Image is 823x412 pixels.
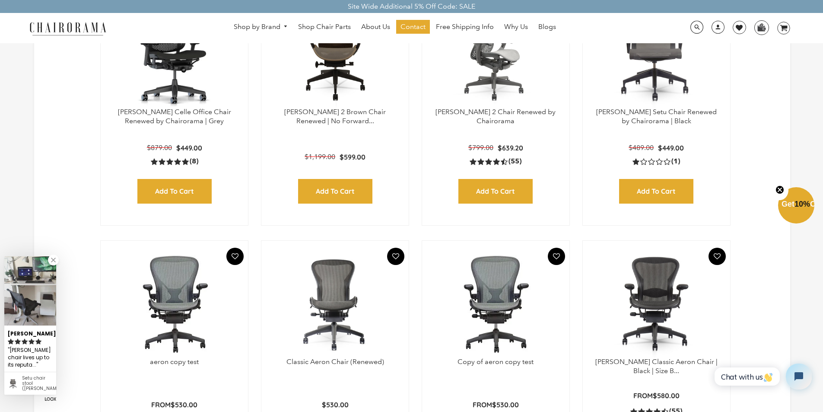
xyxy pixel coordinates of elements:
iframe: Tidio Chat [708,356,819,397]
a: Classic Aeron Chair | Carbon | Size B (Renewed) - chairorama Classic Aeron Chair | Carbon | Size ... [431,249,561,358]
span: (55) [508,157,521,166]
svg: rating icon full [29,339,35,345]
a: [PERSON_NAME] Celle Office Chair Renewed by Chairorama | Grey [118,108,231,125]
div: Herman Miller chair lives up to its reputation for excellence.... [8,346,53,370]
p: From [473,400,519,409]
span: (1) [671,157,680,166]
img: Classic Aeron Chair (Renewed) - chairorama [270,249,400,358]
span: $530.00 [322,400,349,409]
svg: rating icon full [15,339,21,345]
p: From [151,400,197,409]
button: Add To Wishlist [548,248,565,265]
nav: DesktopNavigation [148,20,642,36]
span: $530.00 [171,400,197,409]
span: $580.00 [653,391,680,400]
a: Copy of aeron copy test [458,358,534,366]
span: Blogs [538,22,556,32]
span: $1,199.00 [305,153,335,161]
span: Why Us [504,22,528,32]
img: Nabeela P. review of Setu chair stool (Renewed) | Alpine [4,256,56,326]
a: About Us [357,20,394,34]
span: (8) [190,157,198,166]
span: 10% [794,200,810,208]
span: $639.20 [498,144,523,152]
span: Get Off [782,200,821,208]
span: $799.00 [468,144,493,152]
a: Classic Aeron Chair (Renewed) - chairorama Classic Aeron Chair (Renewed) - chairorama [270,249,400,358]
a: Contact [396,20,430,34]
input: Add to Cart [298,179,372,204]
span: $599.00 [340,153,365,161]
a: Herman Miller Classic Aeron Chair | Black | Size B (Renewed) - chairorama Herman Miller Classic A... [591,249,721,358]
button: Add To Wishlist [226,248,244,265]
span: Shop Chair Parts [298,22,351,32]
a: 4.5 rating (55 votes) [470,157,521,166]
span: Free Shipping Info [436,22,494,32]
a: [PERSON_NAME] 2 Chair Renewed by Chairorama [435,108,556,125]
a: Free Shipping Info [432,20,498,34]
a: [PERSON_NAME] Classic Aeron Chair | Black | Size B... [595,358,718,375]
a: 1.0 rating (1 votes) [632,157,680,166]
input: Add to Cart [137,179,212,204]
svg: rating icon full [22,339,28,345]
button: Add To Wishlist [709,248,726,265]
a: aeron copy test [150,358,199,366]
span: $449.00 [176,144,202,152]
input: Add to Cart [458,179,533,204]
a: [PERSON_NAME] 2 Brown Chair Renewed | No Forward... [284,108,386,125]
img: WhatsApp_Image_2024-07-12_at_16.23.01.webp [755,21,768,34]
span: About Us [361,22,390,32]
div: Get10%OffClose teaser [778,188,814,224]
img: Classic Aeron Chair | Carbon | Size B (Renewed) - chairorama [109,249,239,358]
a: Blogs [534,20,560,34]
div: Setu chair stool (Renewed) | Alpine [22,376,53,391]
button: Add To Wishlist [387,248,404,265]
a: Why Us [500,20,532,34]
div: [PERSON_NAME] [8,327,53,338]
img: Herman Miller Classic Aeron Chair | Black | Size B (Renewed) - chairorama [591,249,721,358]
a: [PERSON_NAME] Setu Chair Renewed by Chairorama | Black [596,108,717,125]
a: Shop Chair Parts [294,20,355,34]
span: $489.00 [629,144,654,152]
span: Contact [400,22,426,32]
a: 5.0 rating (8 votes) [151,157,198,166]
img: chairorama [25,21,111,36]
p: From [633,391,680,400]
img: Classic Aeron Chair | Carbon | Size B (Renewed) - chairorama [431,249,561,358]
svg: rating icon full [35,339,41,345]
a: Classic Aeron Chair | Carbon | Size B (Renewed) - chairorama Classic Aeron Chair | Carbon | Size ... [109,249,239,358]
a: Shop by Brand [229,20,292,34]
input: Add to Cart [619,179,693,204]
svg: rating icon full [8,339,14,345]
button: Close teaser [771,180,788,200]
span: $530.00 [492,400,519,409]
a: Classic Aeron Chair (Renewed) [286,358,384,366]
span: $449.00 [658,144,684,152]
span: $879.00 [147,144,172,152]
